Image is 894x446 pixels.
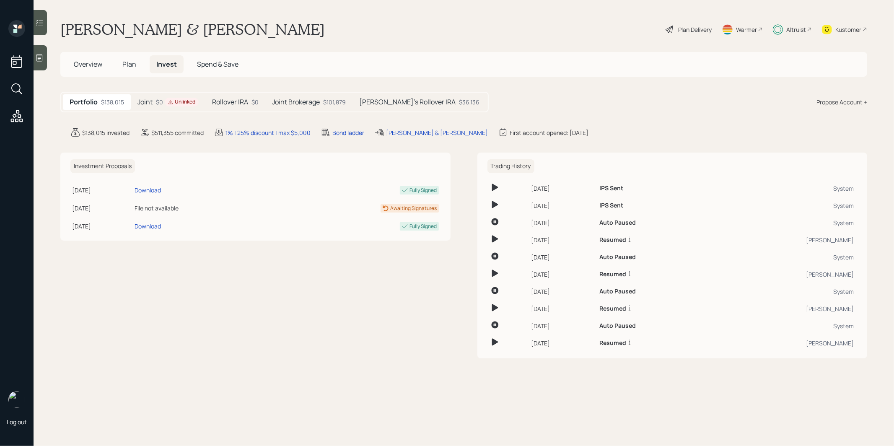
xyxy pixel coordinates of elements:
h6: Resumed [599,271,626,278]
div: System [715,218,854,227]
div: Download [135,222,161,231]
div: [DATE] [72,204,131,213]
h6: Trading History [487,159,534,173]
div: System [715,253,854,262]
h5: Joint Brokerage [272,98,320,106]
div: Fully Signed [410,187,437,194]
div: $36,136 [459,98,479,106]
div: [DATE] [531,339,593,347]
h6: Resumed [599,340,626,347]
div: $138,015 invested [82,128,130,137]
span: Spend & Save [197,60,238,69]
h6: Investment Proposals [70,159,135,173]
div: [DATE] [531,322,593,330]
h1: [PERSON_NAME] & [PERSON_NAME] [60,20,325,39]
div: [DATE] [531,236,593,244]
h6: Resumed [599,236,626,244]
img: treva-nostdahl-headshot.png [8,391,25,408]
div: $0 [156,98,199,106]
div: System [715,184,854,193]
div: Fully Signed [410,223,437,230]
span: Plan [122,60,136,69]
div: [DATE] [531,253,593,262]
div: $0 [251,98,259,106]
h5: [PERSON_NAME]'s Rollover IRA [359,98,456,106]
h6: Auto Paused [599,254,636,261]
h6: Auto Paused [599,288,636,295]
h6: Resumed [599,305,626,312]
h6: IPS Sent [599,202,623,209]
div: [PERSON_NAME] [715,270,854,279]
h5: Rollover IRA [212,98,248,106]
div: System [715,322,854,330]
div: Log out [7,418,27,426]
span: Invest [156,60,177,69]
div: $101,879 [323,98,346,106]
div: [PERSON_NAME] & [PERSON_NAME] [386,128,488,137]
div: [DATE] [531,287,593,296]
div: [DATE] [531,270,593,279]
div: First account opened: [DATE] [510,128,588,137]
div: [DATE] [531,218,593,227]
div: [DATE] [72,222,131,231]
h6: Auto Paused [599,219,636,226]
div: Awaiting Signatures [391,205,437,212]
div: [PERSON_NAME] [715,339,854,347]
h5: Joint [137,98,153,106]
div: [DATE] [72,186,131,194]
div: Download [135,186,161,194]
div: [PERSON_NAME] [715,304,854,313]
div: File not available [135,204,265,213]
div: [PERSON_NAME] [715,236,854,244]
div: Plan Delivery [678,25,712,34]
div: Bond ladder [332,128,364,137]
div: [DATE] [531,201,593,210]
div: [DATE] [531,304,593,313]
div: Warmer [736,25,757,34]
div: Altruist [786,25,806,34]
div: System [715,201,854,210]
div: $138,015 [101,98,124,106]
h6: IPS Sent [599,185,623,192]
h6: Auto Paused [599,322,636,329]
div: System [715,287,854,296]
div: 1% | 25% discount | max $5,000 [225,128,311,137]
span: Overview [74,60,102,69]
div: Unlinked [168,99,195,106]
div: [DATE] [531,184,593,193]
div: Kustomer [835,25,861,34]
h5: Portfolio [70,98,98,106]
div: $511,355 committed [151,128,204,137]
div: Propose Account + [816,98,867,106]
